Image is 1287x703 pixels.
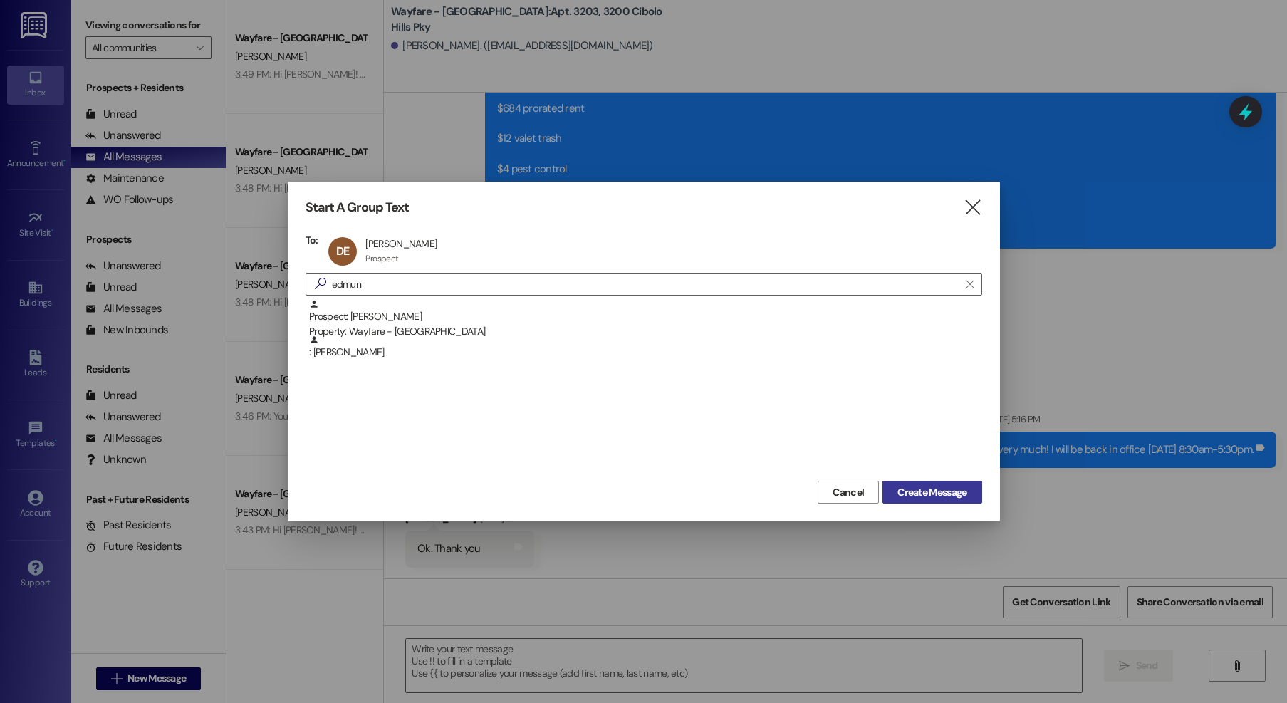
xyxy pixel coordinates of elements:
input: Search for any contact or apartment [332,274,959,294]
div: Property: Wayfare - [GEOGRAPHIC_DATA] [309,324,982,339]
button: Clear text [959,274,981,295]
button: Create Message [882,481,981,504]
div: Prospect: [PERSON_NAME] [309,299,982,340]
i:  [309,276,332,291]
span: Create Message [897,485,966,500]
div: [PERSON_NAME] [365,237,437,250]
button: Cancel [818,481,879,504]
div: Prospect [365,253,398,264]
i:  [966,278,974,290]
div: : [PERSON_NAME] [309,335,982,360]
div: : [PERSON_NAME] [306,335,982,370]
span: Cancel [833,485,864,500]
h3: Start A Group Text [306,199,410,216]
h3: To: [306,234,318,246]
span: DE [336,244,349,259]
div: Prospect: [PERSON_NAME]Property: Wayfare - [GEOGRAPHIC_DATA] [306,299,982,335]
i:  [963,200,982,215]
